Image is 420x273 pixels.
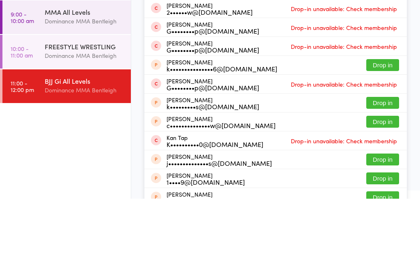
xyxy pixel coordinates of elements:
span: Drop-in unavailable: Check membership [289,115,399,127]
div: [PERSON_NAME] [167,39,274,52]
div: [PERSON_NAME] [167,246,245,259]
div: G••••••••p@[DOMAIN_NAME] [167,102,259,108]
div: 2••••••w@[DOMAIN_NAME] [167,83,253,89]
a: [DATE] [11,59,31,68]
span: Drop-in unavailable: Check membership [289,209,399,221]
div: Events for [11,45,51,59]
time: 10:00 - 11:00 am [11,119,33,133]
div: 1••••9@[DOMAIN_NAME] [167,253,245,259]
div: G••••••••p@[DOMAIN_NAME] [167,158,259,165]
span: Drop-in unavailable: Check membership [289,152,399,165]
div: k•••••••••••••••6@[DOMAIN_NAME] [167,140,277,146]
div: Dominance MMA Bentleigh [45,91,124,100]
span: Drop-in unavailable: Check membership [289,39,399,51]
div: k•••••••••s@[DOMAIN_NAME] [167,177,259,184]
span: Drop-in unavailable: Check membership [289,96,399,108]
div: Kan Tap [167,209,263,222]
span: Drop-in unavailable: Check membership [289,58,399,70]
div: K••••••••••0@[DOMAIN_NAME] [167,215,263,222]
div: 5•••••••••••e@[DOMAIN_NAME] [167,26,266,32]
div: [PERSON_NAME] [167,152,259,165]
div: [PERSON_NAME] [167,95,259,108]
div: [PERSON_NAME] [167,76,253,89]
img: Dominance MMA Bentleigh [8,6,39,37]
div: Dominance MMA Bentleigh [45,125,124,135]
a: 10:00 -11:00 amFREESTYLE WRESTLINGDominance MMA Bentleigh [2,109,131,143]
button: Drop in [366,247,399,259]
div: FREESTYLE WRESTLING [45,116,124,125]
div: MMA All Levels [45,82,124,91]
button: Drop in [366,171,399,183]
div: [PERSON_NAME] [167,190,276,203]
div: s••••••••••••••n@[DOMAIN_NAME] [167,45,274,52]
time: 11:00 - 12:00 pm [11,154,34,167]
button: Drop in [366,20,399,32]
span: Drop-in unavailable: Check membership [289,77,399,89]
div: j••••••••••••••s@[DOMAIN_NAME] [167,234,272,241]
div: Any location [59,59,100,68]
button: Drop in [366,190,399,202]
div: k•••••••••r@[DOMAIN_NAME] [167,64,259,71]
a: 11:00 -12:00 pmBJJ Gi All LevelsDominance MMA Bentleigh [2,144,131,177]
time: 9:00 - 10:00 am [11,85,34,98]
div: c••••••••••••••w@[DOMAIN_NAME] [167,196,276,203]
a: 9:00 -10:00 amMMA All LevelsDominance MMA Bentleigh [2,75,131,108]
button: Drop in [366,228,399,240]
button: Drop in [366,133,399,145]
div: [PERSON_NAME] [167,57,259,71]
div: [PERSON_NAME] [167,114,259,127]
div: [PERSON_NAME] [167,171,259,184]
div: G••••••••p@[DOMAIN_NAME] [167,121,259,127]
div: [PERSON_NAME] [167,133,277,146]
div: BJJ Gi All Levels [45,151,124,160]
div: Dominance MMA Bentleigh [45,160,124,169]
div: At [59,45,100,59]
div: [PERSON_NAME] [167,19,266,32]
div: [PERSON_NAME] [167,227,272,241]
